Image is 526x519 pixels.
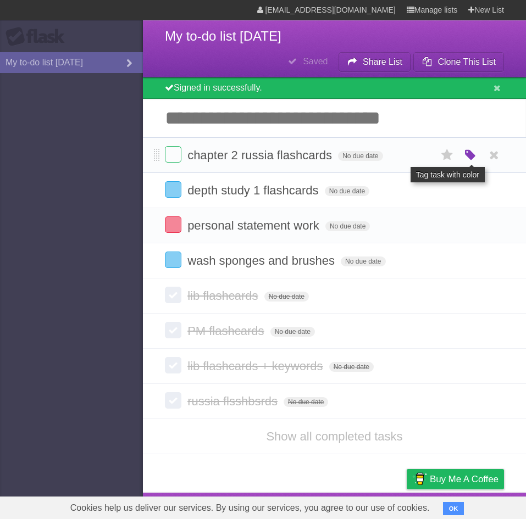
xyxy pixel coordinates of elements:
label: Done [165,146,181,163]
span: lib flashcards [187,289,261,303]
span: Buy me a coffee [430,470,499,489]
a: Privacy [392,495,421,516]
div: Flask [5,27,71,47]
span: My to-do list [DATE] [165,29,281,43]
a: Terms [355,495,379,516]
b: Share List [363,57,402,66]
span: wash sponges and brushes [187,254,337,267]
img: Buy me a coffee [412,470,427,488]
label: Done [165,357,181,373]
label: Done [165,392,181,409]
span: No due date [329,362,374,372]
a: Show all completed tasks [266,429,402,443]
span: depth study 1 flashcards [187,183,321,197]
span: No due date [341,256,385,266]
a: Suggest a feature [435,495,504,516]
label: Star task [437,146,458,164]
span: russia flsshbsrds [187,394,280,408]
span: PM flashcards [187,324,267,338]
label: Done [165,216,181,233]
span: No due date [325,186,369,196]
span: chapter 2 russia flashcards [187,148,335,162]
span: No due date [264,292,309,302]
label: Done [165,287,181,303]
span: personal statement work [187,219,322,232]
span: lib flashcards + keywords [187,359,325,373]
span: Cookies help us deliver our services. By using our services, you agree to our use of cookies. [59,497,441,519]
label: Done [165,181,181,198]
span: No due date [284,397,328,407]
b: Saved [303,57,328,66]
button: Share List [339,52,411,72]
span: No due date [338,151,383,161]
a: About [261,495,284,516]
button: Clone This List [413,52,504,72]
label: Done [165,322,181,338]
span: No due date [325,221,370,231]
div: Signed in successfully. [143,77,526,99]
button: OK [443,502,464,515]
span: No due date [270,327,315,337]
b: Clone This List [438,57,496,66]
a: Developers [297,495,341,516]
a: Buy me a coffee [407,469,504,489]
label: Done [165,252,181,268]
